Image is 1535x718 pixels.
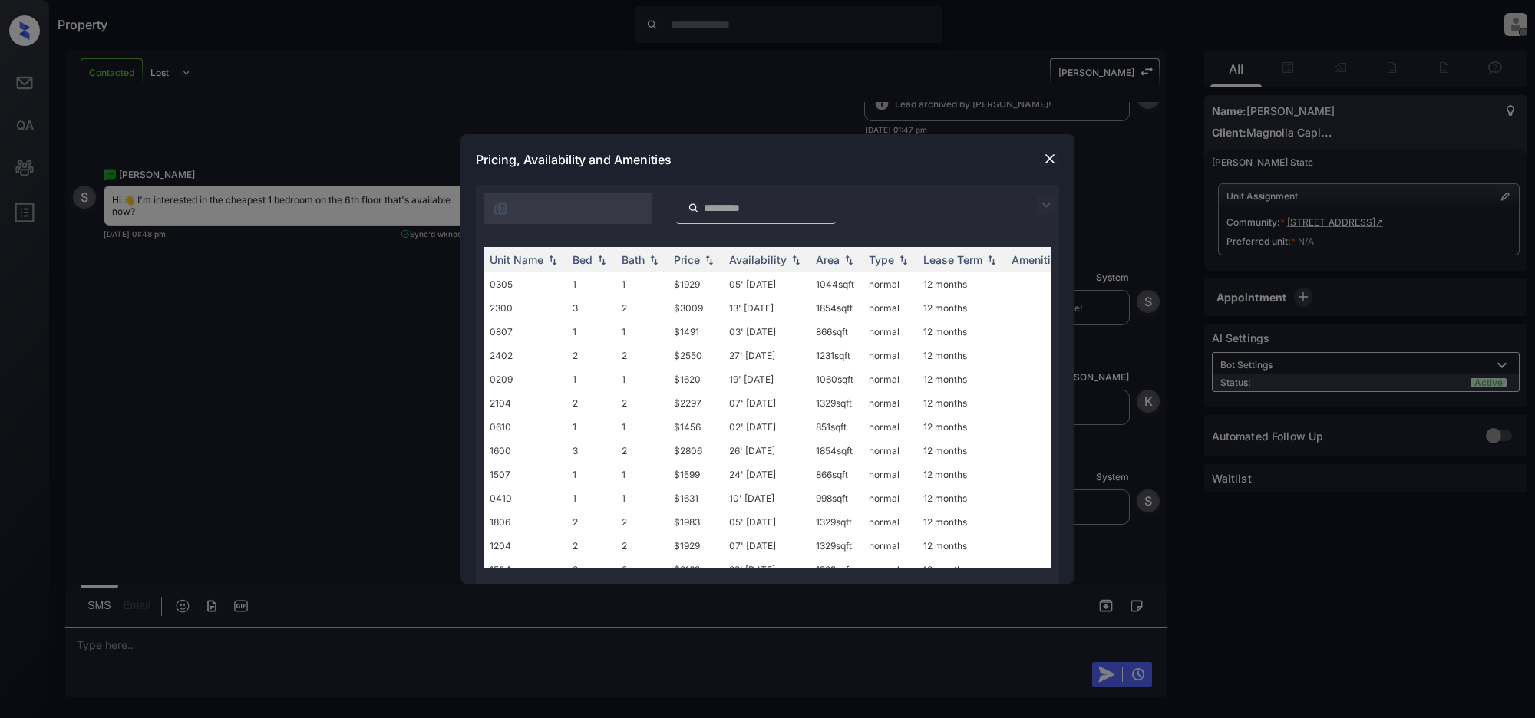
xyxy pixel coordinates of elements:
[1042,151,1058,166] img: close
[863,439,917,463] td: normal
[668,391,723,415] td: $2297
[668,415,723,439] td: $1456
[729,253,787,266] div: Availability
[917,320,1005,344] td: 12 months
[863,558,917,581] td: normal
[668,463,723,486] td: $1599
[484,534,566,558] td: 1204
[917,439,1005,463] td: 12 months
[668,534,723,558] td: $1929
[484,510,566,534] td: 1806
[810,320,863,344] td: 866 sqft
[1012,253,1063,266] div: Amenities
[616,439,668,463] td: 2
[810,463,863,486] td: 866 sqft
[917,415,1005,439] td: 12 months
[484,391,566,415] td: 2104
[566,486,616,510] td: 1
[723,367,810,391] td: 19' [DATE]
[616,272,668,296] td: 1
[869,253,894,266] div: Type
[566,272,616,296] td: 1
[668,320,723,344] td: $1491
[566,510,616,534] td: 2
[723,272,810,296] td: 05' [DATE]
[484,439,566,463] td: 1600
[863,367,917,391] td: normal
[484,463,566,486] td: 1507
[616,510,668,534] td: 2
[668,272,723,296] td: $1929
[863,391,917,415] td: normal
[810,486,863,510] td: 998 sqft
[668,558,723,581] td: $2163
[616,558,668,581] td: 2
[668,367,723,391] td: $1620
[923,253,982,266] div: Lease Term
[723,510,810,534] td: 05' [DATE]
[810,510,863,534] td: 1329 sqft
[863,296,917,320] td: normal
[863,534,917,558] td: normal
[484,296,566,320] td: 2300
[810,391,863,415] td: 1329 sqft
[917,534,1005,558] td: 12 months
[566,320,616,344] td: 1
[460,134,1074,185] div: Pricing, Availability and Amenities
[484,367,566,391] td: 0209
[566,534,616,558] td: 2
[566,344,616,367] td: 2
[594,255,609,265] img: sorting
[863,320,917,344] td: normal
[810,344,863,367] td: 1231 sqft
[545,255,560,265] img: sorting
[566,463,616,486] td: 1
[810,367,863,391] td: 1060 sqft
[616,463,668,486] td: 1
[917,344,1005,367] td: 12 months
[723,344,810,367] td: 27' [DATE]
[484,415,566,439] td: 0610
[701,255,717,265] img: sorting
[723,296,810,320] td: 13' [DATE]
[863,415,917,439] td: normal
[688,201,699,215] img: icon-zuma
[810,558,863,581] td: 1329 sqft
[668,439,723,463] td: $2806
[810,296,863,320] td: 1854 sqft
[566,415,616,439] td: 1
[484,272,566,296] td: 0305
[723,320,810,344] td: 03' [DATE]
[668,510,723,534] td: $1983
[816,253,840,266] div: Area
[863,272,917,296] td: normal
[917,486,1005,510] td: 12 months
[723,534,810,558] td: 07' [DATE]
[863,486,917,510] td: normal
[723,391,810,415] td: 07' [DATE]
[917,558,1005,581] td: 12 months
[573,253,593,266] div: Bed
[810,415,863,439] td: 851 sqft
[810,534,863,558] td: 1329 sqft
[566,367,616,391] td: 1
[484,558,566,581] td: 1504
[917,391,1005,415] td: 12 months
[810,439,863,463] td: 1854 sqft
[863,463,917,486] td: normal
[668,296,723,320] td: $3009
[484,486,566,510] td: 0410
[484,320,566,344] td: 0807
[566,391,616,415] td: 2
[723,486,810,510] td: 10' [DATE]
[616,296,668,320] td: 2
[646,255,662,265] img: sorting
[484,344,566,367] td: 2402
[863,344,917,367] td: normal
[917,296,1005,320] td: 12 months
[616,415,668,439] td: 1
[723,439,810,463] td: 26' [DATE]
[490,253,543,266] div: Unit Name
[1037,196,1055,214] img: icon-zuma
[723,463,810,486] td: 24' [DATE]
